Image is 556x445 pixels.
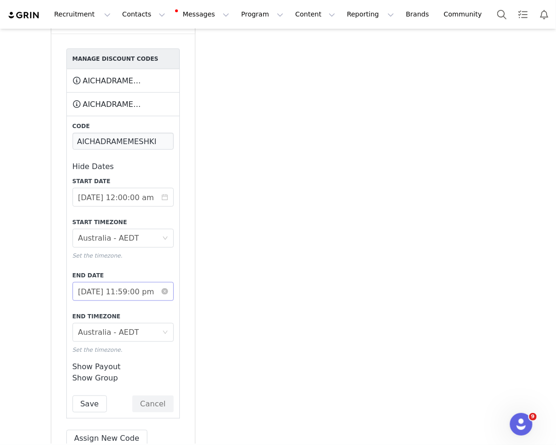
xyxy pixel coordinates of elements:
[438,4,492,25] a: Community
[78,324,139,341] div: Australia - AEDT
[341,4,400,25] button: Reporting
[73,162,114,171] a: Hide Dates
[8,8,266,18] body: Rich Text Area. Press ALT-0 for help.
[513,4,533,25] a: Tasks
[73,282,174,301] input: Select Date and Time
[290,4,341,25] button: Content
[73,251,174,260] p: Set the timezone.
[534,4,555,25] button: Notifications
[73,271,174,280] label: End Date
[73,373,118,382] a: Show Group
[400,4,437,25] a: Brands
[73,133,174,150] input: CODE
[529,413,537,421] span: 9
[235,4,289,25] button: Program
[492,4,512,25] button: Search
[73,188,174,207] input: Select Date and Time
[171,4,235,25] button: Messages
[73,312,174,321] label: End Timezone
[510,413,532,436] iframe: Intercom live chat
[161,194,168,201] i: icon: calendar
[78,229,139,247] div: Australia - AEDT
[162,235,168,242] i: icon: down
[83,99,144,110] span: AICHADRAMEMESHKI
[132,396,174,413] button: Cancel
[73,122,174,130] label: Code
[73,218,174,227] label: Start Timezone
[48,4,116,25] button: Recruitment
[73,396,107,413] button: Save
[73,177,174,186] label: Start Date
[161,288,168,295] i: icon: close-circle
[117,4,171,25] button: Contacts
[8,11,40,20] img: grin logo
[83,75,144,87] span: AICHADRAMEMESHKI
[162,330,168,336] i: icon: down
[73,55,174,63] div: Manage Discount Codes
[73,362,121,371] a: Show Payout
[73,346,174,354] p: Set the timezone.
